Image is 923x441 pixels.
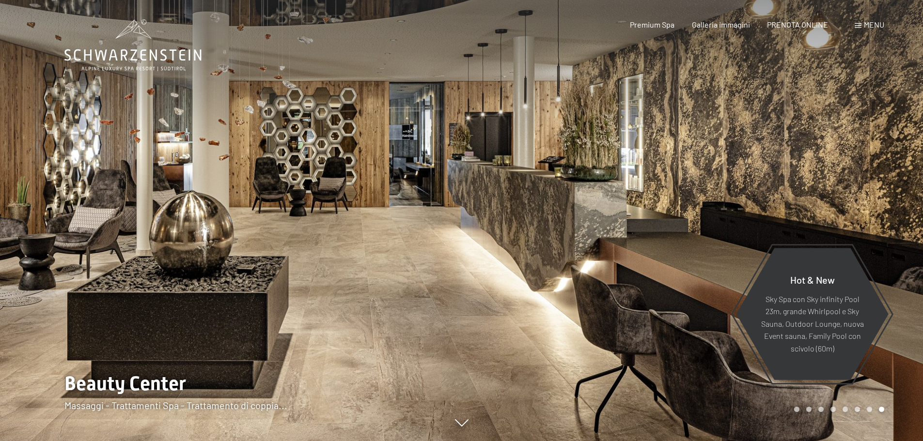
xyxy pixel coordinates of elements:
a: PRENOTA ONLINE [767,20,828,29]
div: Carousel Page 6 [855,407,860,412]
p: Sky Spa con Sky infinity Pool 23m, grande Whirlpool e Sky Sauna, Outdoor Lounge, nuova Event saun... [760,292,865,354]
div: Carousel Page 2 [806,407,812,412]
a: Hot & New Sky Spa con Sky infinity Pool 23m, grande Whirlpool e Sky Sauna, Outdoor Lounge, nuova ... [735,247,889,380]
a: Premium Spa [630,20,674,29]
div: Carousel Page 8 (Current Slide) [879,407,884,412]
div: Carousel Page 7 [867,407,872,412]
div: Carousel Pagination [791,407,884,412]
div: Carousel Page 3 [818,407,824,412]
div: Carousel Page 4 [830,407,836,412]
span: Hot & New [790,274,835,285]
div: Carousel Page 5 [843,407,848,412]
span: Menu [864,20,884,29]
div: Carousel Page 1 [794,407,799,412]
a: Galleria immagini [692,20,750,29]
